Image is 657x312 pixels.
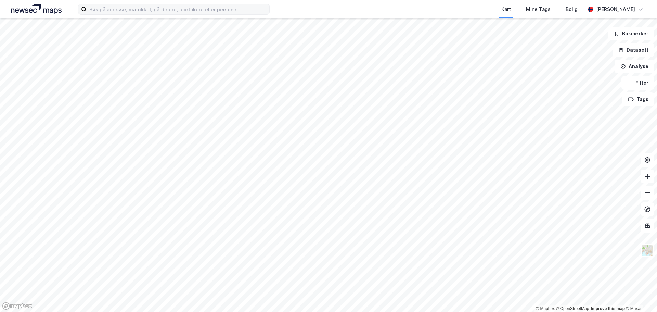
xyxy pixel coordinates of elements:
div: Bolig [566,5,578,13]
div: Kart [501,5,511,13]
div: Kontrollprogram for chat [623,279,657,312]
div: Mine Tags [526,5,551,13]
iframe: Chat Widget [623,279,657,312]
img: logo.a4113a55bc3d86da70a041830d287a7e.svg [11,4,62,14]
div: [PERSON_NAME] [596,5,635,13]
input: Søk på adresse, matrikkel, gårdeiere, leietakere eller personer [87,4,269,14]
